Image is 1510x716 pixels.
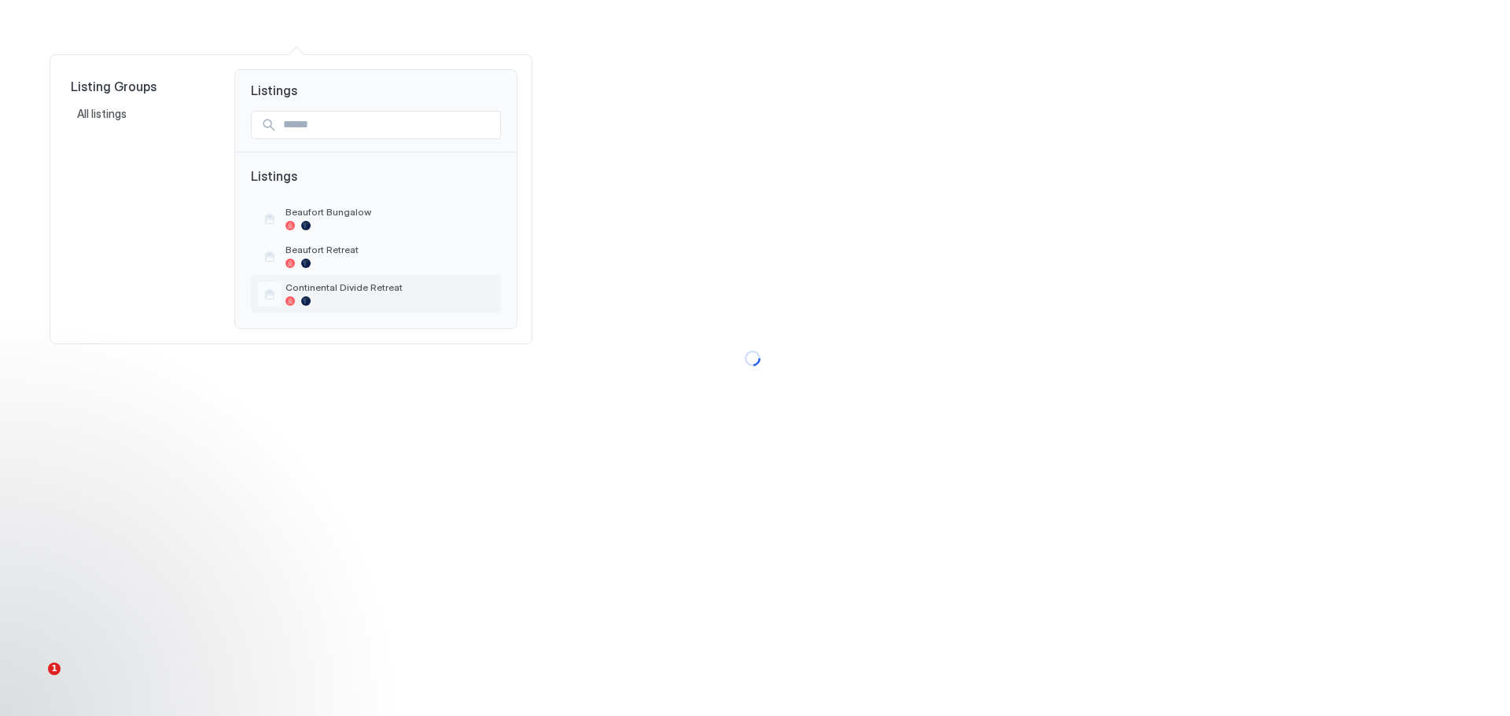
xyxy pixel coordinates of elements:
[71,79,209,94] span: Listing Groups
[277,112,500,138] input: Input Field
[16,663,53,700] iframe: Intercom live chat
[235,70,517,98] span: Listings
[285,281,495,293] span: Continental Divide Retreat
[77,107,129,121] span: All listings
[12,564,326,674] iframe: Intercom notifications message
[251,168,501,200] span: Listings
[285,244,495,255] span: Beaufort Retreat
[48,663,61,675] span: 1
[285,206,495,218] span: Beaufort Bungalow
